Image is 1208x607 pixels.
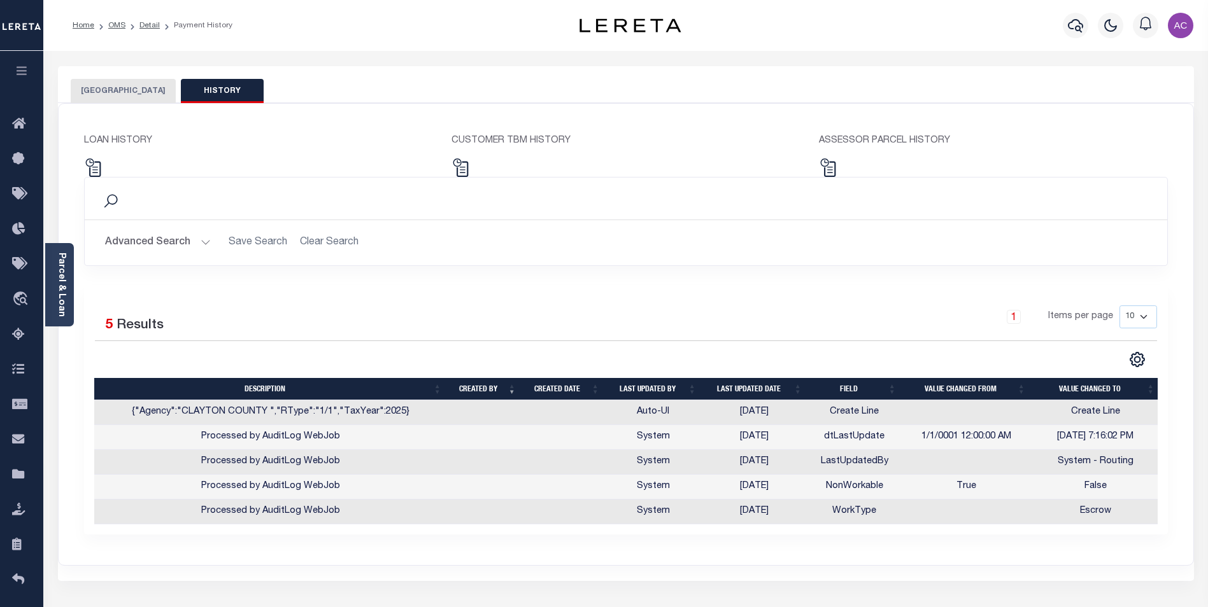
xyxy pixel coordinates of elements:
th: Created by: activate to sort column ascending [447,378,522,400]
th: Last updated by: activate to sort column ascending [605,378,702,400]
th: Field: activate to sort column ascending [807,378,902,400]
td: Processed by AuditLog WebJob [94,425,447,450]
td: [DATE] [702,475,807,499]
td: LastUpdatedBy [807,450,902,475]
img: svg+xml;base64,PHN2ZyB4bWxucz0iaHR0cDovL3d3dy53My5vcmcvMjAwMC9zdmciIHBvaW50ZXItZXZlbnRzPSJub25lIi... [1168,13,1193,38]
td: System [605,499,702,524]
th: Last updated date: activate to sort column ascending [702,378,807,400]
button: [GEOGRAPHIC_DATA] [71,79,176,103]
p: ASSESSOR PARCEL HISTORY [819,134,1167,148]
td: System [605,475,702,499]
td: System [605,450,702,475]
td: [DATE] [702,425,807,450]
a: 1 [1007,310,1021,324]
a: Detail [139,22,160,29]
img: logo-dark.svg [579,18,681,32]
th: Value changed to: activate to sort column ascending [1031,378,1160,400]
span: Items per page [1048,310,1113,324]
th: Value changed from: activate to sort column ascending [902,378,1031,400]
td: Processed by AuditLog WebJob [94,499,447,524]
th: Description: activate to sort column ascending [94,378,447,400]
button: HISTORY [181,79,264,103]
td: Create Line [807,400,902,425]
td: Create Line [1031,400,1160,425]
td: False [1031,475,1160,499]
td: 1/1/0001 12:00:00 AM [902,425,1031,450]
i: travel_explore [12,291,32,308]
label: Results [117,316,164,336]
a: Home [73,22,94,29]
a: Parcel & Loan [57,253,66,317]
span: 5 [105,319,113,332]
td: NonWorkable [807,475,902,499]
td: {"Agency":"CLAYTON COUNTY ","RType":"1/1","TaxYear":2025} [94,400,447,425]
td: [DATE] [702,450,807,475]
td: System - Routing [1031,450,1160,475]
td: System [605,425,702,450]
th: Created date: activate to sort column ascending [522,378,605,400]
li: Payment History [160,20,232,31]
td: [DATE] [702,499,807,524]
td: True [902,475,1031,499]
td: WorkType [807,499,902,524]
td: Processed by AuditLog WebJob [94,475,447,499]
p: LOAN HISTORY [84,134,432,148]
td: [DATE] 7:16:02 PM [1031,425,1160,450]
td: Escrow [1031,499,1160,524]
td: [DATE] [702,400,807,425]
td: Auto-UI [605,400,702,425]
p: CUSTOMER TBM HISTORY [451,134,800,148]
a: OMS [108,22,125,29]
td: dtLastUpdate [807,425,902,450]
button: Advanced Search [105,230,211,255]
td: Processed by AuditLog WebJob [94,450,447,475]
